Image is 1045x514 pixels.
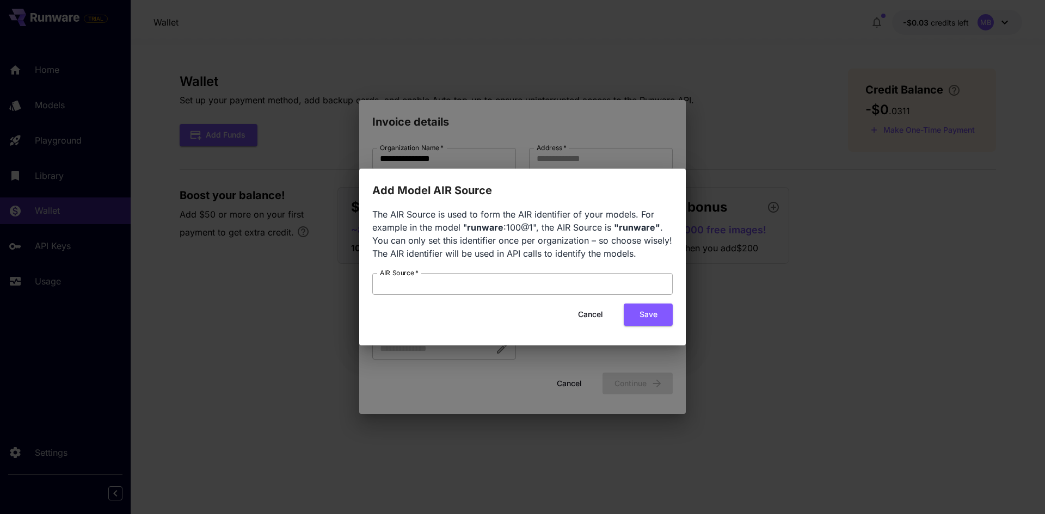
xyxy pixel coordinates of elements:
[991,462,1045,514] iframe: Chat Widget
[624,304,673,326] button: Save
[614,222,660,233] b: "runware"
[359,169,686,199] h2: Add Model AIR Source
[566,304,615,326] button: Cancel
[380,268,419,277] label: AIR Source
[372,209,672,259] span: The AIR Source is used to form the AIR identifier of your models. For example in the model " :100...
[991,462,1045,514] div: Widget pro chat
[467,222,503,233] b: runware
